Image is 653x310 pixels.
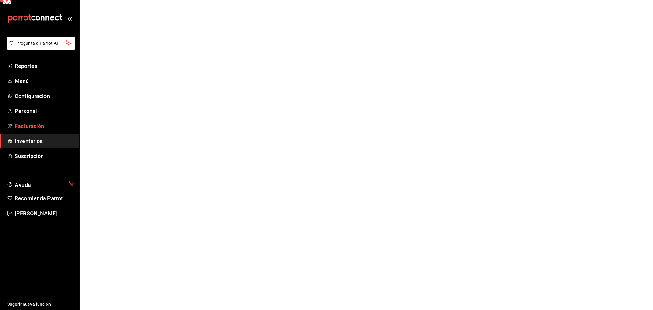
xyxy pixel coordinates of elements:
[15,122,74,130] span: Facturación
[67,16,72,21] button: open_drawer_menu
[15,77,74,85] span: Menú
[15,209,74,217] span: [PERSON_NAME]
[15,137,74,145] span: Inventarios
[7,37,75,50] button: Pregunta a Parrot AI
[15,194,74,202] span: Recomienda Parrot
[15,152,74,160] span: Suscripción
[15,92,74,100] span: Configuración
[15,62,74,70] span: Reportes
[4,44,75,51] a: Pregunta a Parrot AI
[7,301,74,308] span: Sugerir nueva función
[17,40,66,47] span: Pregunta a Parrot AI
[15,107,74,115] span: Personal
[15,180,66,187] span: Ayuda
